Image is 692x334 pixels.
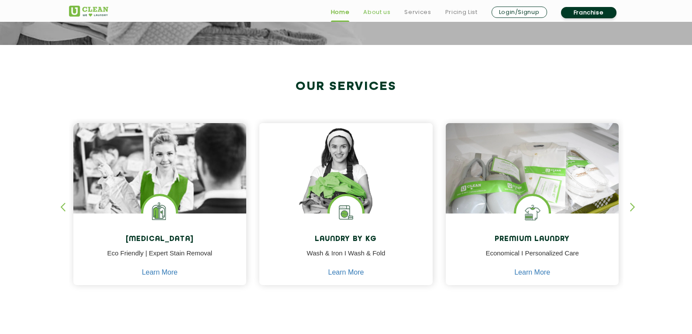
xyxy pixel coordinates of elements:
a: Pricing List [445,7,478,17]
img: laundry washing machine [330,196,362,229]
a: Login/Signup [492,7,547,18]
h2: Our Services [69,79,623,94]
h4: Laundry by Kg [266,235,426,244]
img: Laundry Services near me [143,196,176,229]
img: UClean Laundry and Dry Cleaning [69,6,108,17]
a: Services [404,7,431,17]
a: Home [331,7,350,17]
img: Shoes Cleaning [516,196,549,229]
a: Learn More [328,269,364,276]
a: About us [363,7,390,17]
h4: Premium Laundry [452,235,613,244]
h4: [MEDICAL_DATA] [80,235,240,244]
p: Wash & Iron I Wash & Fold [266,248,426,268]
p: Eco Friendly | Expert Stain Removal [80,248,240,268]
a: Learn More [514,269,550,276]
a: Franchise [561,7,616,18]
img: Drycleaners near me [73,123,247,262]
p: Economical I Personalized Care [452,248,613,268]
img: a girl with laundry basket [259,123,433,238]
a: Learn More [142,269,178,276]
img: laundry done shoes and clothes [446,123,619,238]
